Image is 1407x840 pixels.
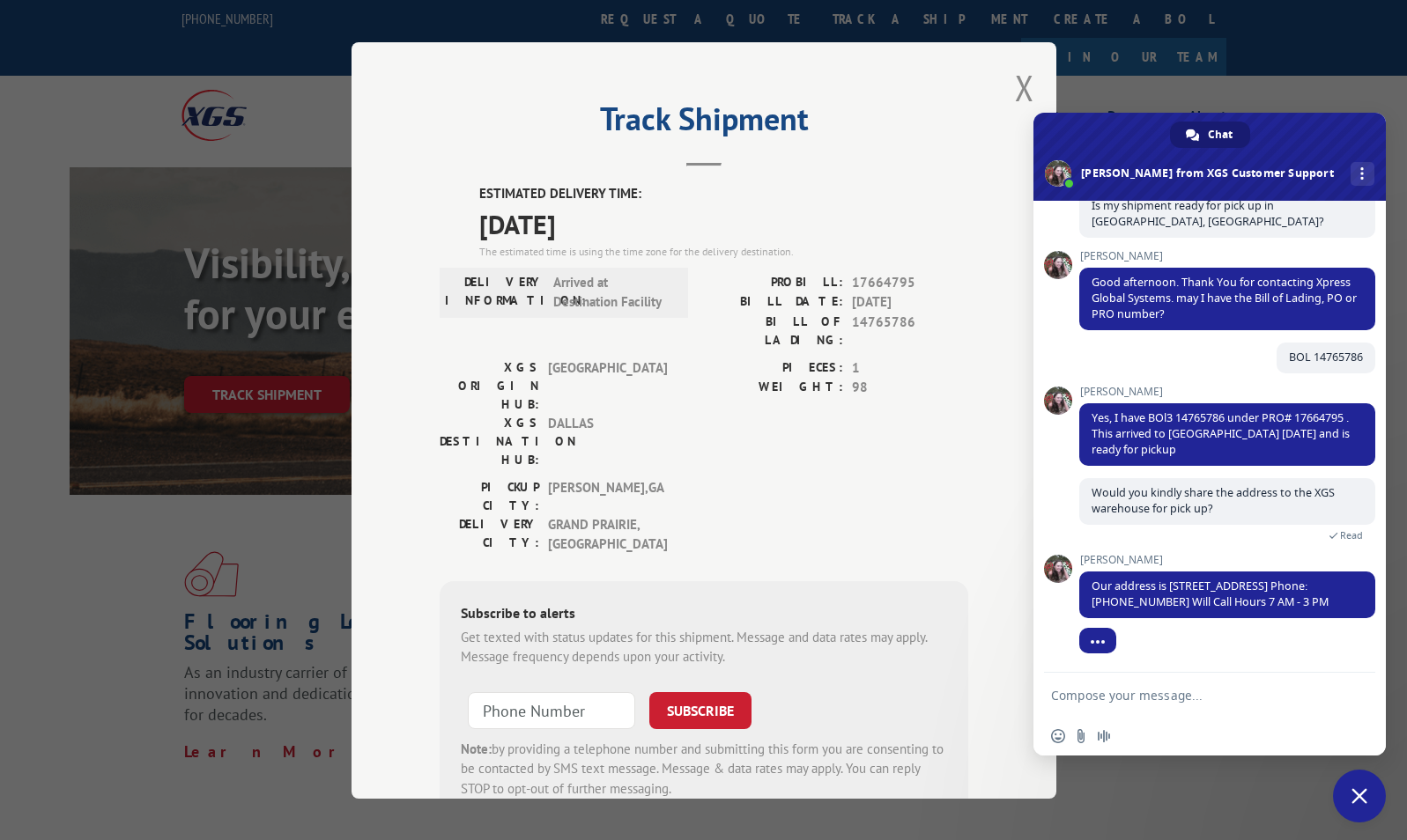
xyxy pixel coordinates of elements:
[704,357,843,378] label: PIECES:
[1097,729,1111,743] span: Audio message
[852,292,968,313] span: [DATE]
[1208,122,1233,148] span: Chat
[1351,162,1374,186] div: More channels
[704,312,843,349] label: BILL OF LADING:
[1051,729,1065,743] span: Insert an emoji
[548,413,667,468] span: DALLAS
[479,243,968,259] div: The estimated time is using the time zone for the delivery destination.
[461,627,947,667] div: Get texted with status updates for this shipment. Message and data rates may apply. Message frequ...
[852,378,968,398] span: 98
[1170,122,1250,148] div: Chat
[440,107,968,140] h2: Track Shipment
[1079,386,1375,398] span: [PERSON_NAME]
[1289,350,1363,365] span: BOL 14765786
[548,514,667,554] span: GRAND PRAIRIE , [GEOGRAPHIC_DATA]
[649,691,752,728] button: SUBSCRIBE
[704,378,843,398] label: WEIGHT:
[1079,250,1375,262] span: [PERSON_NAME]
[1092,485,1335,516] span: Would you kindly share the address to the XGS warehouse for pick up?
[1092,275,1357,321] span: Good afternoon. Thank You for contacting Xpress Global Systems. may I have the Bill of Lading, PO...
[704,292,843,313] label: BILL DATE:
[548,357,667,413] span: [GEOGRAPHIC_DATA]
[440,413,539,468] label: XGS DESTINATION HUB:
[479,203,968,243] span: [DATE]
[852,272,968,292] span: 17664795
[704,272,843,292] label: PROBILL:
[479,184,968,204] label: ESTIMATED DELIVERY TIME:
[440,514,539,554] label: DELIVERY CITY:
[1092,578,1329,609] span: Our address is [STREET_ADDRESS] Phone: [PHONE_NUMBER] Will Call Hours 7 AM - 3 PM
[1340,529,1363,542] span: Read
[1015,64,1034,111] button: Close modal
[440,477,539,514] label: PICKUP CITY:
[468,691,635,728] input: Phone Number
[1092,410,1350,457] span: Yes, I have BOl3 14765786 under PRO# 17664795 . This arrived to [GEOGRAPHIC_DATA] [DATE] and is r...
[440,357,539,413] label: XGS ORIGIN HUB:
[461,740,492,756] strong: Note:
[852,357,968,378] span: 1
[548,477,667,514] span: [PERSON_NAME] , GA
[445,272,544,312] label: DELIVERY INFORMATION:
[1074,729,1088,743] span: Send a file
[1092,198,1323,229] span: Is my shipment ready for pick up in [GEOGRAPHIC_DATA], [GEOGRAPHIC_DATA]?
[1051,688,1329,704] textarea: Compose your message...
[852,312,968,349] span: 14765786
[1333,770,1386,822] div: Close chat
[1079,554,1375,566] span: [PERSON_NAME]
[553,272,672,312] span: Arrived at Destination Facility
[461,739,947,799] div: by providing a telephone number and submitting this form you are consenting to be contacted by SM...
[461,601,947,627] div: Subscribe to alerts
